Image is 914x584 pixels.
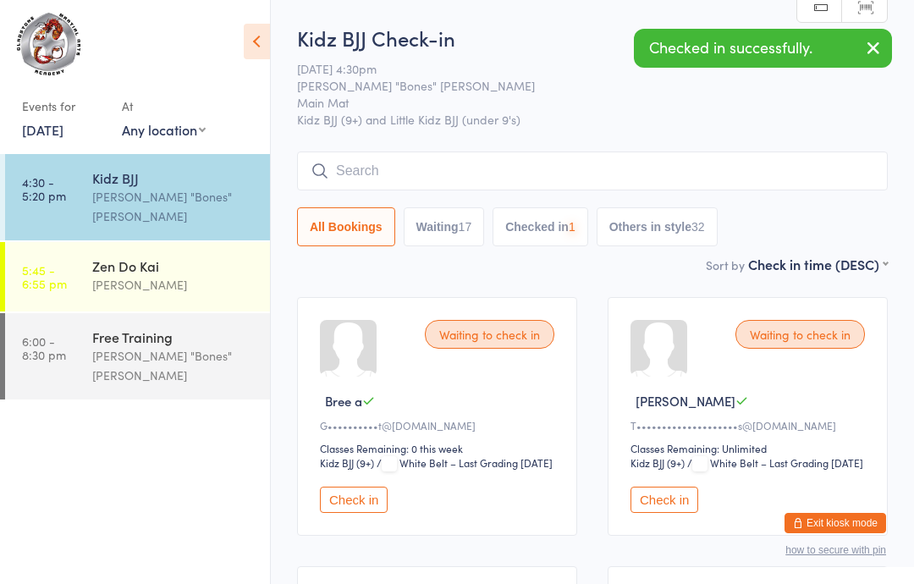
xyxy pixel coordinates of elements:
span: [DATE] 4:30pm [297,60,862,77]
button: how to secure with pin [785,544,886,556]
span: / White Belt – Last Grading [DATE] [377,455,553,470]
div: Classes Remaining: 0 this week [320,441,559,455]
div: Classes Remaining: Unlimited [630,441,870,455]
div: Free Training [92,328,256,346]
span: Bree a [325,392,362,410]
div: [PERSON_NAME] [92,275,256,295]
div: Any location [122,120,206,139]
button: Exit kiosk mode [785,513,886,533]
time: 4:30 - 5:20 pm [22,175,66,202]
span: [PERSON_NAME] "Bones" [PERSON_NAME] [297,77,862,94]
a: 6:00 -8:30 pmFree Training[PERSON_NAME] "Bones" [PERSON_NAME] [5,313,270,399]
div: Kidz BJJ [92,168,256,187]
input: Search [297,152,888,190]
button: All Bookings [297,207,395,246]
img: Gladstone Martial Arts Academy [17,13,80,75]
a: [DATE] [22,120,63,139]
time: 6:00 - 8:30 pm [22,334,66,361]
div: Waiting to check in [735,320,865,349]
div: At [122,92,206,120]
div: Events for [22,92,105,120]
div: Kidz BJJ (9+) [320,455,374,470]
span: Kidz BJJ (9+) and Little Kidz BJJ (under 9's) [297,111,888,128]
div: 32 [691,220,705,234]
span: Main Mat [297,94,862,111]
span: [PERSON_NAME] [636,392,735,410]
time: 5:45 - 6:55 pm [22,263,67,290]
span: / White Belt – Last Grading [DATE] [687,455,863,470]
label: Sort by [706,256,745,273]
div: Zen Do Kai [92,256,256,275]
div: 17 [459,220,472,234]
div: T••••••••••••••••••••s@[DOMAIN_NAME] [630,418,870,432]
div: [PERSON_NAME] "Bones" [PERSON_NAME] [92,346,256,385]
a: 4:30 -5:20 pmKidz BJJ[PERSON_NAME] "Bones" [PERSON_NAME] [5,154,270,240]
h2: Kidz BJJ Check-in [297,24,888,52]
div: [PERSON_NAME] "Bones" [PERSON_NAME] [92,187,256,226]
button: Others in style32 [597,207,718,246]
button: Checked in1 [493,207,588,246]
div: G•••••••••• [320,418,559,432]
button: Check in [320,487,388,513]
div: Waiting to check in [425,320,554,349]
div: Checked in successfully. [634,29,892,68]
button: Check in [630,487,698,513]
div: Kidz BJJ (9+) [630,455,685,470]
a: 5:45 -6:55 pmZen Do Kai[PERSON_NAME] [5,242,270,311]
button: Waiting17 [404,207,485,246]
div: Check in time (DESC) [748,255,888,273]
div: 1 [569,220,575,234]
